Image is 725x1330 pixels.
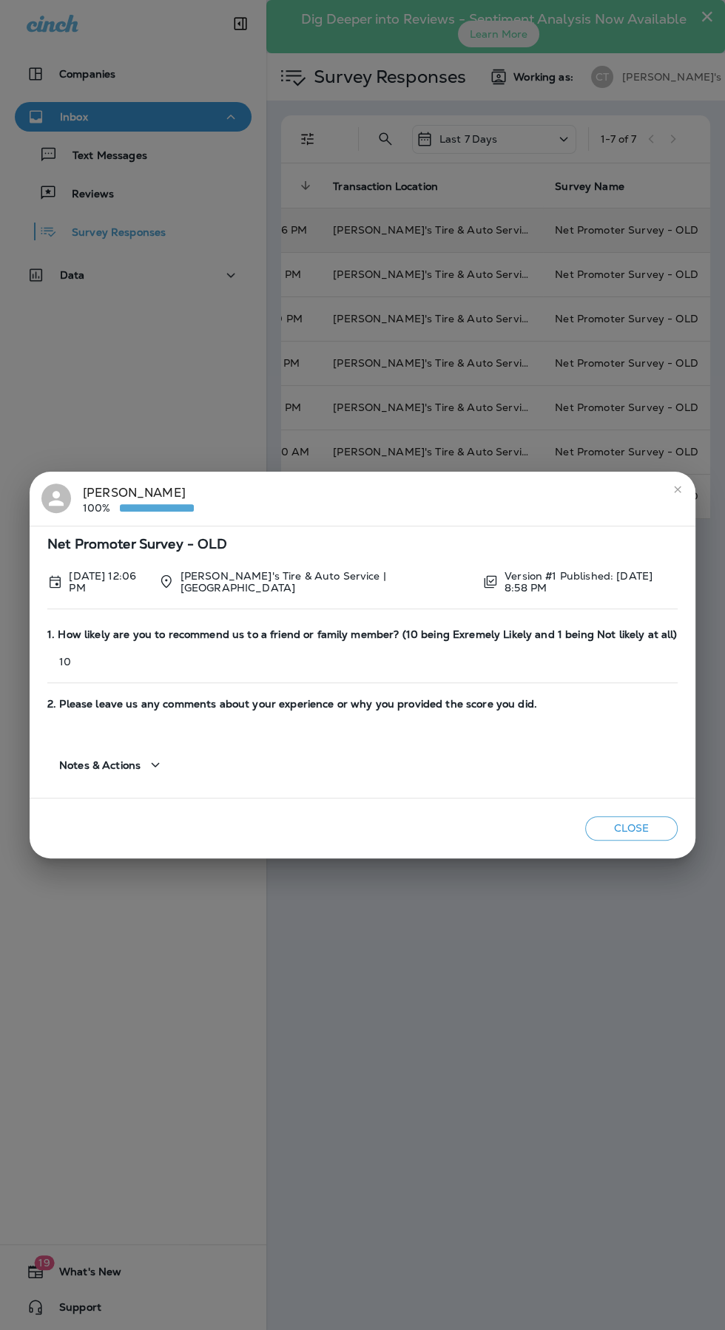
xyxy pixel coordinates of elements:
span: 1. How likely are you to recommend us to a friend or family member? (10 being Exremely Likely and... [47,628,678,641]
span: 2. Please leave us any comments about your experience or why you provided the score you did. [47,698,678,710]
span: Notes & Actions [59,759,141,772]
p: Sep 29, 2025 12:06 PM [69,570,146,594]
button: close [666,478,689,501]
button: Notes & Actions [47,744,176,786]
p: 100% [83,502,120,514]
p: [PERSON_NAME]'s Tire & Auto Service | [GEOGRAPHIC_DATA] [181,570,471,594]
p: 10 [47,656,678,668]
div: [PERSON_NAME] [83,484,194,515]
button: Close [585,816,678,841]
span: Net Promoter Survey - OLD [47,538,678,551]
p: Version #1 Published: [DATE] 8:58 PM [505,570,678,594]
